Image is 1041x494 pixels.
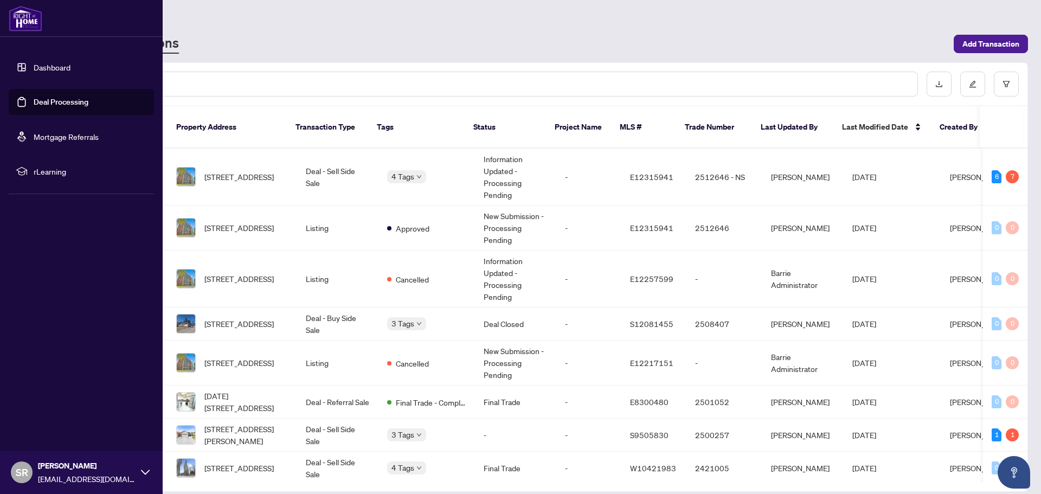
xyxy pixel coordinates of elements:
[204,171,274,183] span: [STREET_ADDRESS]
[556,452,621,485] td: -
[686,251,762,307] td: -
[1006,317,1019,330] div: 0
[686,206,762,251] td: 2512646
[1006,428,1019,441] div: 1
[950,319,1008,329] span: [PERSON_NAME]
[950,358,1008,368] span: [PERSON_NAME]
[204,357,274,369] span: [STREET_ADDRESS]
[1006,272,1019,285] div: 0
[38,460,136,472] span: [PERSON_NAME]
[297,386,378,419] td: Deal - Referral Sale
[16,465,28,480] span: SR
[391,461,414,474] span: 4 Tags
[396,222,429,234] span: Approved
[994,72,1019,97] button: filter
[297,149,378,206] td: Deal - Sell Side Sale
[416,321,422,326] span: down
[686,341,762,386] td: -
[630,223,673,233] span: E12315941
[630,274,673,284] span: E12257599
[852,358,876,368] span: [DATE]
[762,149,844,206] td: [PERSON_NAME]
[992,272,1001,285] div: 0
[630,172,673,182] span: E12315941
[556,307,621,341] td: -
[475,149,556,206] td: Information Updated - Processing Pending
[297,341,378,386] td: Listing
[556,149,621,206] td: -
[475,307,556,341] td: Deal Closed
[475,341,556,386] td: New Submission - Processing Pending
[297,419,378,452] td: Deal - Sell Side Sale
[852,430,876,440] span: [DATE]
[992,428,1001,441] div: 1
[34,165,146,177] span: rLearning
[396,273,429,285] span: Cancelled
[950,463,1008,473] span: [PERSON_NAME]
[762,251,844,307] td: Barrie Administrator
[676,106,752,149] th: Trade Number
[611,106,676,149] th: MLS #
[287,106,368,149] th: Transaction Type
[686,419,762,452] td: 2500257
[204,222,274,234] span: [STREET_ADDRESS]
[177,426,195,444] img: thumbnail-img
[475,386,556,419] td: Final Trade
[1006,221,1019,234] div: 0
[852,223,876,233] span: [DATE]
[34,132,99,142] a: Mortgage Referrals
[630,463,676,473] span: W10421983
[950,430,1008,440] span: [PERSON_NAME]
[992,170,1001,183] div: 6
[396,396,466,408] span: Final Trade - Completed
[204,318,274,330] span: [STREET_ADDRESS]
[177,168,195,186] img: thumbnail-img
[762,341,844,386] td: Barrie Administrator
[927,72,952,97] button: download
[960,72,985,97] button: edit
[950,274,1008,284] span: [PERSON_NAME]
[416,465,422,471] span: down
[630,397,669,407] span: E8300480
[630,358,673,368] span: E12217151
[762,452,844,485] td: [PERSON_NAME]
[177,354,195,372] img: thumbnail-img
[762,307,844,341] td: [PERSON_NAME]
[686,452,762,485] td: 2421005
[852,172,876,182] span: [DATE]
[630,319,673,329] span: S12081455
[954,35,1028,53] button: Add Transaction
[416,174,422,179] span: down
[931,106,996,149] th: Created By
[177,393,195,411] img: thumbnail-img
[762,419,844,452] td: [PERSON_NAME]
[556,206,621,251] td: -
[297,307,378,341] td: Deal - Buy Side Sale
[396,357,429,369] span: Cancelled
[204,423,288,447] span: [STREET_ADDRESS][PERSON_NAME]
[686,386,762,419] td: 2501052
[475,251,556,307] td: Information Updated - Processing Pending
[992,461,1001,474] div: 0
[177,315,195,333] img: thumbnail-img
[34,97,88,107] a: Deal Processing
[297,251,378,307] td: Listing
[556,251,621,307] td: -
[368,106,465,149] th: Tags
[204,462,274,474] span: [STREET_ADDRESS]
[762,206,844,251] td: [PERSON_NAME]
[465,106,546,149] th: Status
[391,428,414,441] span: 3 Tags
[297,206,378,251] td: Listing
[1003,80,1010,88] span: filter
[1006,356,1019,369] div: 0
[416,432,422,438] span: down
[686,307,762,341] td: 2508407
[752,106,833,149] th: Last Updated By
[475,419,556,452] td: -
[992,221,1001,234] div: 0
[992,317,1001,330] div: 0
[475,206,556,251] td: New Submission - Processing Pending
[630,430,669,440] span: S9505830
[546,106,611,149] th: Project Name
